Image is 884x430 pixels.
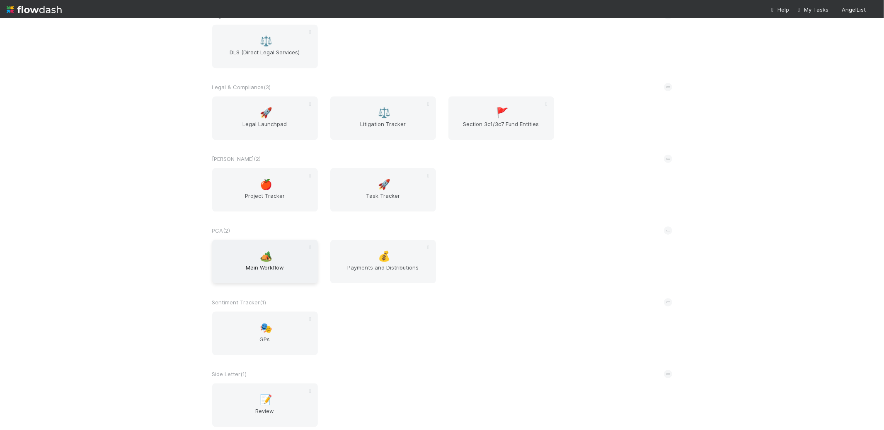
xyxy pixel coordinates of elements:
a: 🚀Legal Launchpad [212,96,318,140]
span: 🍎 [260,179,272,190]
span: Task Tracker [334,192,433,208]
span: 📝 [260,394,272,405]
span: 🚀 [260,107,272,118]
span: ⚖️ [378,107,390,118]
span: Review [216,407,315,423]
span: [PERSON_NAME] ( 2 ) [212,155,261,162]
img: avatar_fd5a9df2-d0bf-4e0d-adc4-fc50545ebcc9.png [869,6,877,14]
span: DLS (Direct Legal Services) [216,48,315,65]
span: 🚀 [378,179,390,190]
a: 📝Review [212,383,318,427]
span: 💰 [378,251,390,262]
a: My Tasks [796,5,828,14]
span: Section 3c1/3c7 Fund Entities [452,120,551,136]
span: Legal & Compliance ( 3 ) [212,84,271,90]
span: ⚖️ [260,36,272,46]
span: Main Workflow [216,263,315,280]
a: 🚀Task Tracker [330,168,436,211]
span: 🏕️ [260,251,272,262]
span: My Tasks [796,6,828,13]
span: 🚩 [496,107,509,118]
div: Help [769,5,789,14]
a: ⚖️DLS (Direct Legal Services) [212,24,318,68]
span: Litigation Tracker [334,120,433,136]
span: Side Letter ( 1 ) [212,371,247,377]
img: logo-inverted-e16ddd16eac7371096b0.svg [7,2,62,17]
span: 🎭 [260,323,272,333]
a: 🏕️Main Workflow [212,240,318,283]
a: 💰Payments and Distributions [330,240,436,283]
span: PCA ( 2 ) [212,227,230,234]
span: AngelList [842,6,866,13]
a: 🍎Project Tracker [212,168,318,211]
a: ⚖️Litigation Tracker [330,96,436,140]
span: Project Tracker [216,192,315,208]
span: Payments and Distributions [334,263,433,280]
a: 🚩Section 3c1/3c7 Fund Entities [448,96,554,140]
span: Sentiment Tracker ( 1 ) [212,299,266,306]
span: GPs [216,335,315,352]
a: 🎭GPs [212,311,318,355]
span: Legal Launchpad [216,120,315,136]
